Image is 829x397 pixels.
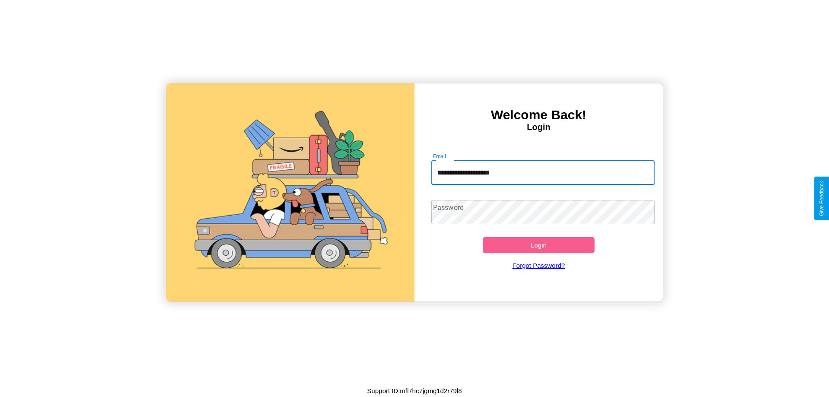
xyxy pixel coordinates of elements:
[166,83,414,302] img: gif
[414,122,663,132] h4: Login
[427,253,651,278] a: Forgot Password?
[433,152,446,160] label: Email
[819,181,825,216] div: Give Feedback
[367,385,462,397] p: Support ID: mfl7hc7jgmg1d2r79l8
[414,108,663,122] h3: Welcome Back!
[483,237,595,253] button: Login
